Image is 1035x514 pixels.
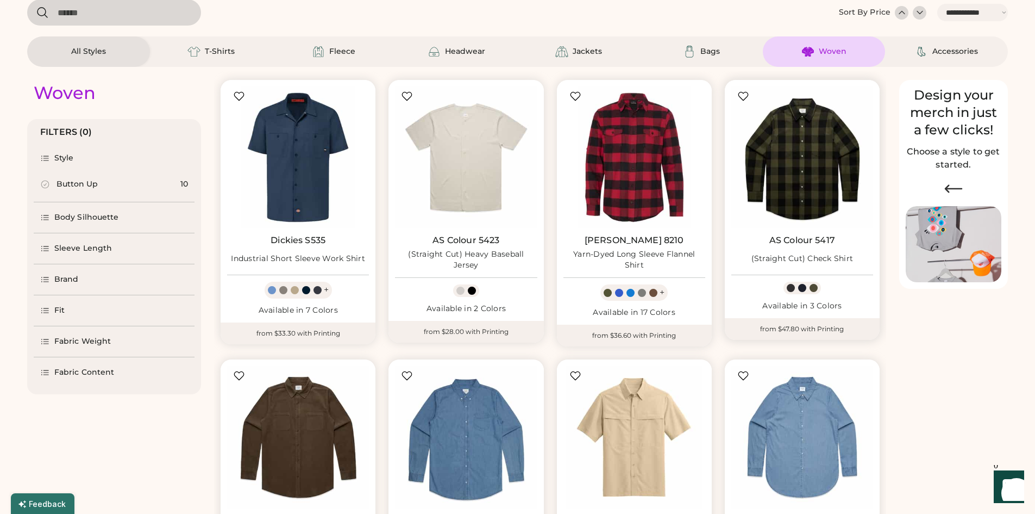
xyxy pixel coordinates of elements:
[557,325,712,346] div: from $36.60 with Printing
[801,45,814,58] img: Woven Icon
[700,46,720,57] div: Bags
[906,145,1001,171] h2: Choose a style to get started.
[906,206,1001,283] img: Image of Lisa Congdon Eye Print on T-Shirt and Hat
[324,284,329,296] div: +
[573,46,602,57] div: Jackets
[227,366,369,508] img: AS Colour 5419 (Straight Cut) Cord Shirt
[40,126,92,139] div: FILTERS (0)
[563,307,705,318] div: Available in 17 Colors
[231,253,365,264] div: Industrial Short Sleeve Work Shirt
[731,86,873,228] img: AS Colour 5417 (Straight Cut) Check Shirt
[751,253,854,264] div: (Straight Cut) Check Shirt
[395,86,537,228] img: AS Colour 5423 (Straight Cut) Heavy Baseball Jersey
[34,82,96,104] div: Woven
[395,304,537,314] div: Available in 2 Colors
[187,45,200,58] img: T-Shirts Icon
[205,46,235,57] div: T-Shirts
[683,45,696,58] img: Bags Icon
[54,367,114,378] div: Fabric Content
[725,318,880,340] div: from $47.80 with Printing
[54,305,65,316] div: Fit
[839,7,890,18] div: Sort By Price
[445,46,485,57] div: Headwear
[563,366,705,508] img: Port Authority W961 Short Sleeve UV Daybreak Shirt
[54,274,79,285] div: Brand
[388,321,543,343] div: from $28.00 with Printing
[329,46,355,57] div: Fleece
[227,305,369,316] div: Available in 7 Colors
[312,45,325,58] img: Fleece Icon
[57,179,98,190] div: Button Up
[563,249,705,271] div: Yarn-Dyed Long Sleeve Flannel Shirt
[54,336,111,347] div: Fabric Weight
[54,243,112,254] div: Sleeve Length
[563,86,705,228] img: Burnside 8210 Yarn-Dyed Long Sleeve Flannel Shirt
[271,235,325,246] a: Dickies S535
[555,45,568,58] img: Jackets Icon
[221,323,375,344] div: from $33.30 with Printing
[180,179,188,190] div: 10
[227,86,369,228] img: Dickies S535 Industrial Short Sleeve Work Shirt
[731,301,873,312] div: Available in 3 Colors
[54,212,119,223] div: Body Silhouette
[395,249,537,271] div: (Straight Cut) Heavy Baseball Jersey
[54,153,74,164] div: Style
[769,235,835,246] a: AS Colour 5417
[660,287,664,299] div: +
[585,235,684,246] a: [PERSON_NAME] 8210
[983,465,1030,512] iframe: Front Chat
[932,46,978,57] div: Accessories
[71,46,106,57] div: All Styles
[731,366,873,508] img: AS Colour 4042 (Contour Cut) Blue Denim Shirt
[428,45,441,58] img: Headwear Icon
[915,45,928,58] img: Accessories Icon
[395,366,537,508] img: AS Colour 5409 (Straight Cut) Blue Denim Shirt
[906,86,1001,139] div: Design your merch in just a few clicks!
[432,235,499,246] a: AS Colour 5423
[819,46,846,57] div: Woven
